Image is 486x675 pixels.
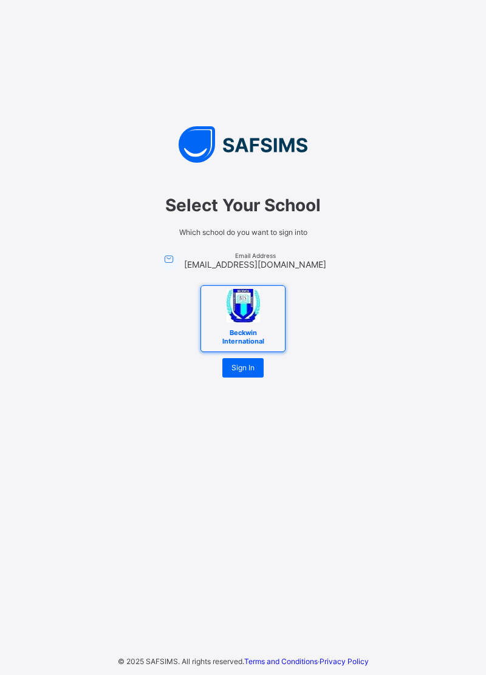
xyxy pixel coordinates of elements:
[231,363,255,372] span: Sign In
[184,259,326,270] span: [EMAIL_ADDRESS][DOMAIN_NAME]
[320,657,369,666] a: Privacy Policy
[206,325,280,348] span: Beckwin International
[61,126,425,163] img: SAFSIMS Logo
[118,657,244,666] span: © 2025 SAFSIMS. All rights reserved.
[244,657,369,666] span: ·
[73,195,413,215] span: Select Your School
[244,657,318,666] a: Terms and Conditions
[227,289,260,322] img: Beckwin International
[73,228,413,237] span: Which school do you want to sign into
[184,252,326,259] span: Email Address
